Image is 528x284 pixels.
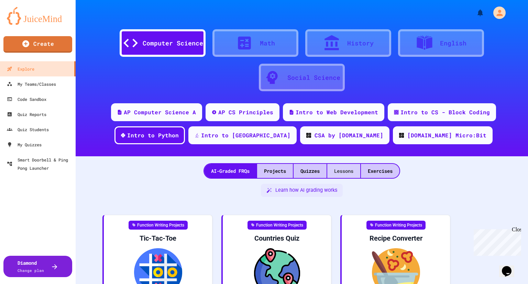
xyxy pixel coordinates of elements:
[463,7,486,19] div: My Notifications
[228,234,326,243] div: Countries Quiz
[7,125,49,134] div: Quiz Students
[486,5,507,21] div: My Account
[275,187,337,194] span: Learn how AI grading works
[347,234,444,243] div: Recipe Converter
[7,110,46,118] div: Quiz Reports
[201,131,290,139] div: Intro to [GEOGRAPHIC_DATA]
[306,133,311,138] img: CODE_logo_RGB.png
[407,131,486,139] div: [DOMAIN_NAME] Micro:Bit
[366,221,426,230] div: Function Writing Projects
[3,256,72,277] button: DiamondChange plan
[129,221,188,230] div: Function Writing Projects
[3,36,72,53] a: Create
[315,131,383,139] div: CSA by [DOMAIN_NAME]
[7,95,46,103] div: Code Sandbox
[327,164,360,178] div: Lessons
[260,39,275,48] div: Math
[124,108,196,116] div: AP Computer Science A
[471,227,521,256] iframe: chat widget
[109,234,207,243] div: Tic-Tac-Toe
[127,131,179,139] div: Intro to Python
[294,164,327,178] div: Quizzes
[499,256,521,277] iframe: chat widget
[7,156,73,172] div: Smart Doorbell & Ping Pong Launcher
[296,108,378,116] div: Intro to Web Development
[18,259,44,274] div: Diamond
[3,3,47,44] div: Chat with us now!Close
[361,164,399,178] div: Exercises
[247,221,307,230] div: Function Writing Projects
[7,80,56,88] div: My Teams/Classes
[143,39,203,48] div: Computer Science
[257,164,293,178] div: Projects
[400,108,490,116] div: Intro to CS - Block Coding
[440,39,466,48] div: English
[18,268,44,273] span: Change plan
[287,73,340,82] div: Social Science
[7,65,34,73] div: Explore
[347,39,374,48] div: History
[218,108,273,116] div: AP CS Principles
[7,7,69,25] img: logo-orange.svg
[399,133,404,138] img: CODE_logo_RGB.png
[7,140,42,149] div: My Quizzes
[204,164,256,178] div: AI-Graded FRQs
